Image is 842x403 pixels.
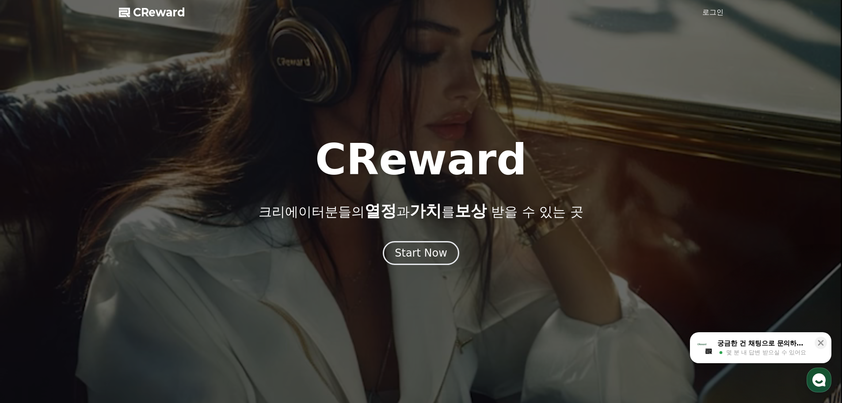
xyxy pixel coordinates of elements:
span: 보상 [455,202,487,220]
span: 열정 [365,202,396,220]
a: 로그인 [702,7,724,18]
p: 크리에이터분들의 과 를 받을 수 있는 곳 [259,202,583,220]
div: Start Now [395,246,447,260]
h1: CReward [315,138,527,181]
button: Start Now [383,241,459,265]
a: Start Now [383,250,459,258]
span: 가치 [410,202,442,220]
span: CReward [133,5,185,19]
a: CReward [119,5,185,19]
